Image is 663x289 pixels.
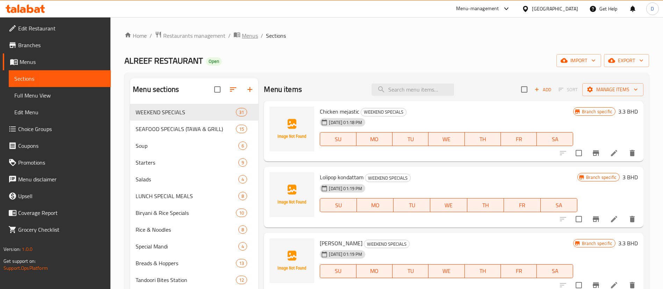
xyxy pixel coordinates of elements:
[20,58,105,66] span: Menus
[163,31,225,40] span: Restaurants management
[9,87,111,104] a: Full Menu View
[394,198,430,212] button: TU
[239,243,247,250] span: 4
[239,143,247,149] span: 6
[238,175,247,183] div: items
[618,107,638,116] h6: 3.3 BHD
[465,264,501,278] button: TH
[130,171,258,188] div: Salads4
[155,31,225,40] a: Restaurants management
[236,126,247,132] span: 15
[130,221,258,238] div: Rice & Noodles8
[543,200,575,210] span: SA
[136,192,238,200] span: LUNCH SPECIAL MEALS
[236,260,247,267] span: 13
[136,175,238,183] span: Salads
[18,225,105,234] span: Grocery Checklist
[124,53,203,68] span: ALREEF RESTAURANT
[320,172,363,182] span: Lolipop kondattam
[14,74,105,83] span: Sections
[236,210,247,216] span: 10
[537,132,573,146] button: SA
[130,238,258,255] div: Special Mandi4
[624,145,641,161] button: delete
[326,185,365,192] span: [DATE] 01:19 PM
[323,200,354,210] span: SU
[3,263,48,273] a: Support.OpsPlatform
[610,56,643,65] span: export
[3,171,111,188] a: Menu disclaimer
[364,240,409,248] span: WEEKEND SPECIALS
[364,240,410,248] div: WEEKEND SPECIALS
[239,159,247,166] span: 9
[651,5,654,13] span: D
[431,134,462,144] span: WE
[588,145,604,161] button: Branch-specific-item
[532,84,554,95] span: Add item
[3,257,36,266] span: Get support on:
[14,108,105,116] span: Edit Menu
[269,107,314,151] img: Chicken mejastic
[537,264,573,278] button: SA
[431,266,462,276] span: WE
[326,251,365,258] span: [DATE] 01:19 PM
[622,172,638,182] h6: 3 BHD
[392,132,428,146] button: TU
[624,211,641,227] button: delete
[357,198,394,212] button: MO
[507,200,538,210] span: FR
[583,174,619,181] span: Branch specific
[130,272,258,288] div: Tandoori Bites Station12
[18,192,105,200] span: Upsell
[323,134,353,144] span: SU
[501,264,537,278] button: FR
[562,56,596,65] span: import
[18,175,105,183] span: Menu disclaimer
[320,106,359,117] span: Chicken mejastic
[130,255,258,272] div: Breads & Hoppers13
[517,82,532,97] span: Select section
[604,54,649,67] button: export
[533,86,552,94] span: Add
[130,188,258,204] div: LUNCH SPECIAL MEALS8
[579,240,615,247] span: Branch specific
[588,85,638,94] span: Manage items
[3,221,111,238] a: Grocery Checklist
[501,132,537,146] button: FR
[136,158,238,167] div: Starters
[323,266,353,276] span: SU
[395,266,426,276] span: TU
[236,259,247,267] div: items
[150,31,152,40] li: /
[228,31,231,40] li: /
[133,84,179,95] h2: Menu sections
[136,225,238,234] span: Rice & Noodles
[14,91,105,100] span: Full Menu View
[261,31,263,40] li: /
[18,142,105,150] span: Coupons
[136,259,236,267] span: Breads & Hoppers
[554,84,582,95] span: Select section first
[320,132,356,146] button: SU
[130,154,258,171] div: Starters9
[504,134,534,144] span: FR
[532,84,554,95] button: Add
[9,104,111,121] a: Edit Menu
[359,266,390,276] span: MO
[9,70,111,87] a: Sections
[365,174,410,182] span: WEEKEND SPECIALS
[541,198,577,212] button: SA
[395,134,426,144] span: TU
[360,200,391,210] span: MO
[326,119,365,126] span: [DATE] 01:18 PM
[236,277,247,283] span: 12
[239,193,247,200] span: 8
[3,121,111,137] a: Choice Groups
[470,200,501,210] span: TH
[359,134,390,144] span: MO
[236,125,247,133] div: items
[18,24,105,32] span: Edit Restaurant
[225,81,242,98] span: Sort sections
[365,174,411,182] div: WEEKEND SPECIALS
